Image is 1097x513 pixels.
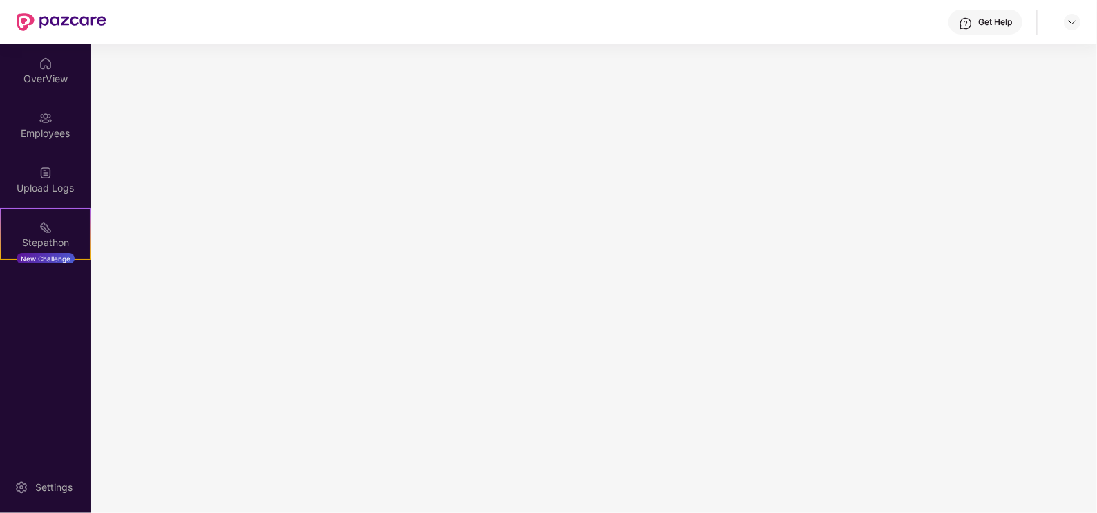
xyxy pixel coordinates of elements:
[17,13,106,31] img: New Pazcare Logo
[39,57,53,71] img: svg+xml;base64,PHN2ZyBpZD0iSG9tZSIgeG1sbnM9Imh0dHA6Ly93d3cudzMub3JnLzIwMDAvc3ZnIiB3aWR0aD0iMjAiIG...
[39,221,53,234] img: svg+xml;base64,PHN2ZyB4bWxucz0iaHR0cDovL3d3dy53My5vcmcvMjAwMC9zdmciIHdpZHRoPSIyMSIgaGVpZ2h0PSIyMC...
[1067,17,1078,28] img: svg+xml;base64,PHN2ZyBpZD0iRHJvcGRvd24tMzJ4MzIiIHhtbG5zPSJodHRwOi8vd3d3LnczLm9yZy8yMDAwL3N2ZyIgd2...
[959,17,973,30] img: svg+xml;base64,PHN2ZyBpZD0iSGVscC0zMngzMiIgeG1sbnM9Imh0dHA6Ly93d3cudzMub3JnLzIwMDAvc3ZnIiB3aWR0aD...
[39,111,53,125] img: svg+xml;base64,PHN2ZyBpZD0iRW1wbG95ZWVzIiB4bWxucz0iaHR0cDovL3d3dy53My5vcmcvMjAwMC9zdmciIHdpZHRoPS...
[39,166,53,180] img: svg+xml;base64,PHN2ZyBpZD0iVXBsb2FkX0xvZ3MiIGRhdGEtbmFtZT0iVXBsb2FkIExvZ3MiIHhtbG5zPSJodHRwOi8vd3...
[15,481,28,494] img: svg+xml;base64,PHN2ZyBpZD0iU2V0dGluZy0yMHgyMCIgeG1sbnM9Imh0dHA6Ly93d3cudzMub3JnLzIwMDAvc3ZnIiB3aW...
[31,481,77,494] div: Settings
[1,236,90,250] div: Stepathon
[17,253,75,264] div: New Challenge
[978,17,1012,28] div: Get Help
